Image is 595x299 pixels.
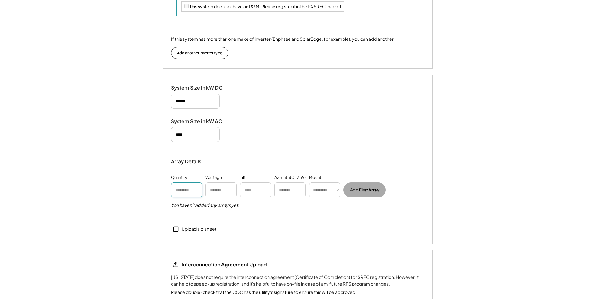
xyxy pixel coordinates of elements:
div: Upload a plan set [182,226,216,232]
div: Tilt [240,175,246,181]
div: System Size in kW AC [171,118,234,125]
button: Add First Array [343,182,386,197]
label: This system does not have an RGM. Please register it in the PA SREC market. [189,3,343,9]
div: System Size in kW DC [171,85,234,91]
button: Add another inverter type [171,47,228,59]
div: Azimuth (0-359) [274,175,306,181]
div: Quantity [171,175,187,181]
div: Array Details [171,158,202,165]
div: Mount [309,175,321,181]
div: [US_STATE] does not require the interconnection agreement (Certificate of Completion) for SREC re... [171,274,424,287]
div: Wattage [205,175,222,181]
div: Interconnection Agreement Upload [182,261,267,268]
h5: You haven't added any arrays yet. [171,202,239,208]
div: Please double-check that the COC has the utility's signature to ensure this will be approved. [171,289,357,296]
div: If this system has more than one make of inverter (Enphase and SolarEdge, for example), you can a... [171,36,395,42]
